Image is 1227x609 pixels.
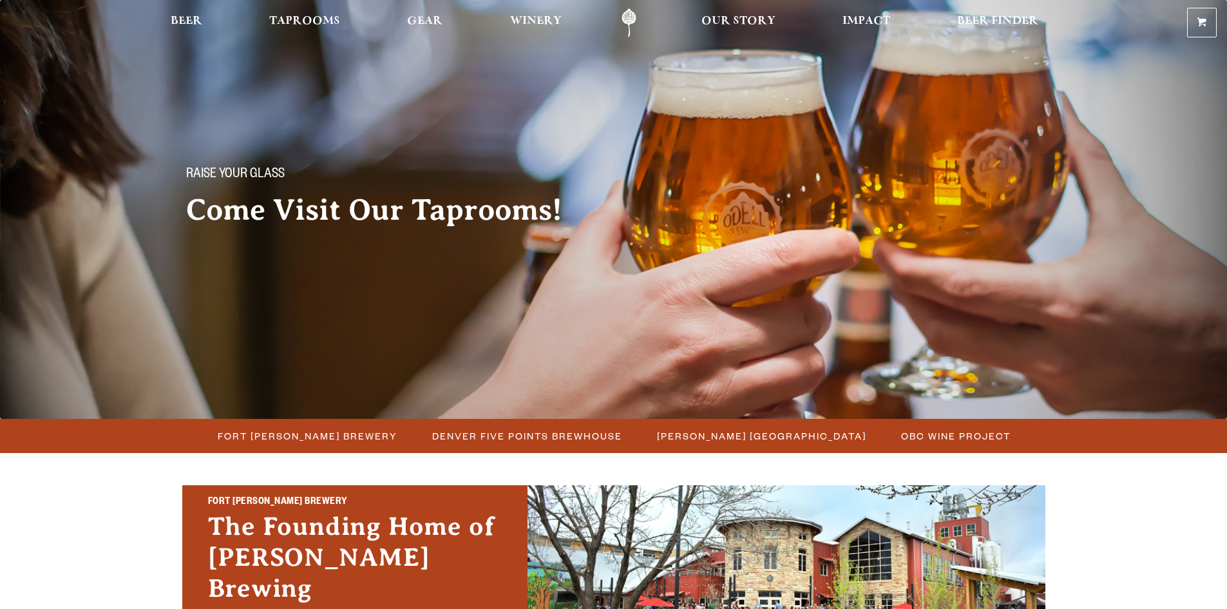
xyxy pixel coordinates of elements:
[269,16,340,26] span: Taprooms
[893,427,1017,445] a: OBC Wine Project
[399,8,451,37] a: Gear
[502,8,570,37] a: Winery
[432,427,622,445] span: Denver Five Points Brewhouse
[657,427,866,445] span: [PERSON_NAME] [GEOGRAPHIC_DATA]
[701,16,775,26] span: Our Story
[162,8,211,37] a: Beer
[171,16,202,26] span: Beer
[407,16,442,26] span: Gear
[210,427,404,445] a: Fort [PERSON_NAME] Brewery
[834,8,899,37] a: Impact
[957,16,1038,26] span: Beer Finder
[605,8,653,37] a: Odell Home
[186,194,588,226] h2: Come Visit Our Taprooms!
[649,427,873,445] a: [PERSON_NAME] [GEOGRAPHIC_DATA]
[261,8,348,37] a: Taprooms
[424,427,629,445] a: Denver Five Points Brewhouse
[842,16,890,26] span: Impact
[208,494,502,511] h2: Fort [PERSON_NAME] Brewery
[693,8,784,37] a: Our Story
[949,8,1047,37] a: Beer Finder
[901,427,1011,445] span: OBC Wine Project
[218,427,397,445] span: Fort [PERSON_NAME] Brewery
[186,167,285,184] span: Raise your glass
[510,16,562,26] span: Winery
